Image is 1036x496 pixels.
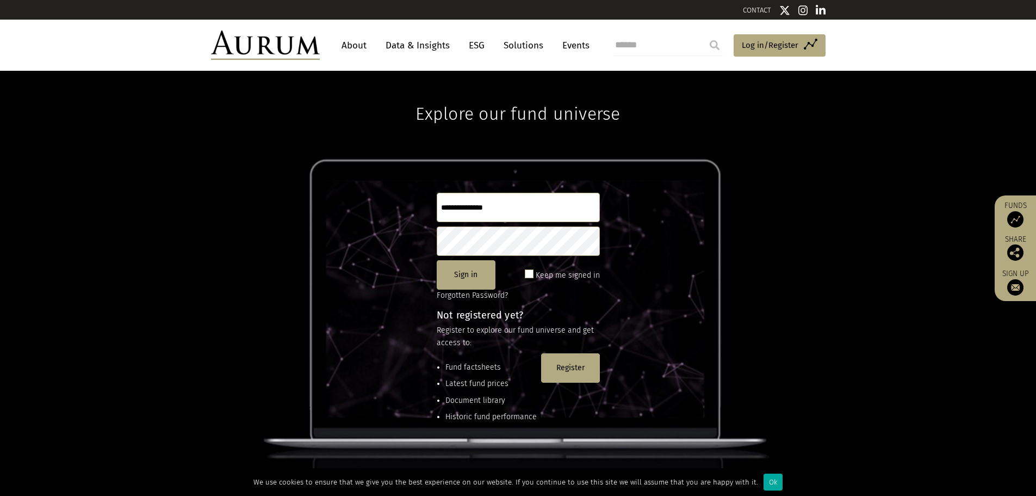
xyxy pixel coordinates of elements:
a: CONTACT [743,6,771,14]
a: Log in/Register [734,34,826,57]
a: Solutions [498,35,549,56]
a: Funds [1000,201,1031,228]
a: Data & Insights [380,35,455,56]
li: Latest fund prices [445,378,537,390]
input: Submit [704,34,725,56]
img: Linkedin icon [816,5,826,16]
img: Share this post [1007,244,1023,261]
a: Events [557,35,590,56]
a: About [336,35,372,56]
img: Sign up to our newsletter [1007,279,1023,296]
p: Register to explore our fund universe and get access to: [437,324,600,349]
div: Ok [764,474,783,491]
button: Register [541,353,600,383]
label: Keep me signed in [536,269,600,282]
h4: Not registered yet? [437,310,600,320]
li: Fund factsheets [445,362,537,373]
li: Historic fund performance [445,411,537,423]
img: Access Funds [1007,211,1023,228]
a: ESG [463,35,490,56]
img: Twitter icon [779,5,790,16]
a: Sign up [1000,269,1031,296]
img: Instagram icon [798,5,808,16]
li: Document library [445,395,537,407]
img: Aurum [211,30,320,60]
a: Forgotten Password? [437,291,508,300]
h1: Explore our fund universe [415,71,620,124]
span: Log in/Register [742,39,798,52]
button: Sign in [437,260,495,290]
div: Share [1000,236,1031,261]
